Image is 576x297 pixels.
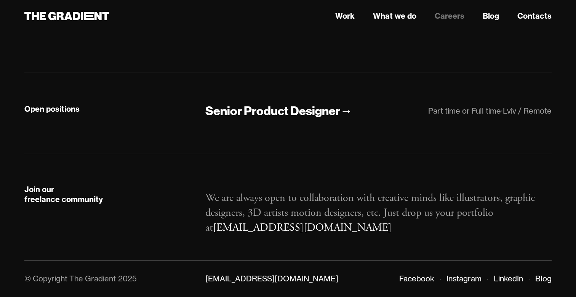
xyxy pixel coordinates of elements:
a: Work [335,10,355,22]
a: [EMAIL_ADDRESS][DOMAIN_NAME] [213,221,392,234]
div: Part time or Full time [428,106,501,116]
a: Instagram [446,274,482,283]
a: Contacts [517,10,552,22]
a: Blog [535,274,552,283]
a: Facebook [399,274,434,283]
div: → [340,103,352,119]
a: What we do [373,10,416,22]
div: Lviv / Remote [503,106,552,116]
div: · [501,106,503,116]
a: [EMAIL_ADDRESS][DOMAIN_NAME] [205,274,338,283]
div: © Copyright The Gradient [24,274,116,283]
div: Senior Product Designer [205,103,340,119]
a: Careers [435,10,464,22]
p: We are always open to collaboration with creative minds like illustrators, graphic designers, 3D ... [205,191,552,236]
a: LinkedIn [494,274,523,283]
a: Blog [483,10,499,22]
strong: Open positions [24,104,80,114]
div: 2025 [118,274,137,283]
a: Senior Product Designer→ [205,103,352,119]
strong: Join our freelance community [24,185,103,204]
